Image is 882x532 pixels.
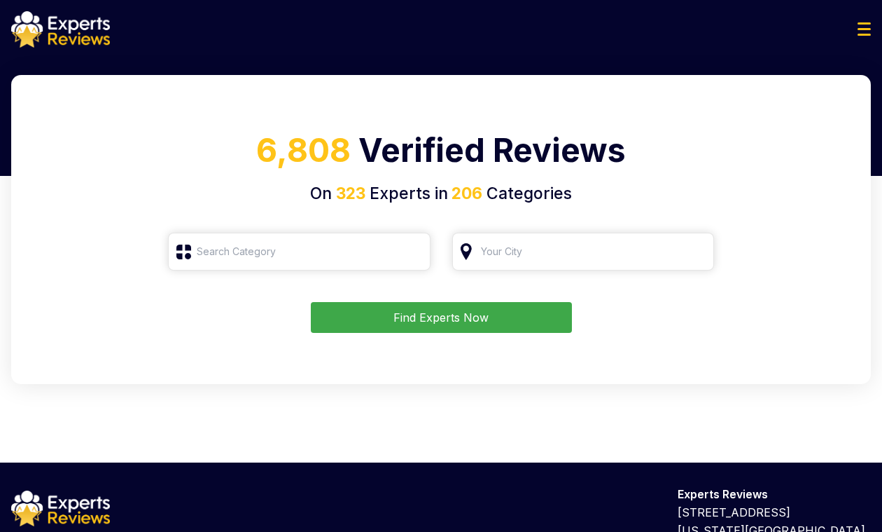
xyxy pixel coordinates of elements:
[452,233,715,271] input: Your City
[11,11,110,48] img: logo
[28,182,854,206] h4: On Experts in Categories
[678,485,871,503] p: Experts Reviews
[448,184,482,203] span: 206
[311,302,572,333] button: Find Experts Now
[256,130,351,170] span: 6,808
[336,184,365,203] span: 323
[857,22,871,36] img: Menu Icon
[28,126,854,182] h1: Verified Reviews
[11,491,110,527] img: logo
[678,503,871,521] p: [STREET_ADDRESS]
[168,233,430,271] input: Search Category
